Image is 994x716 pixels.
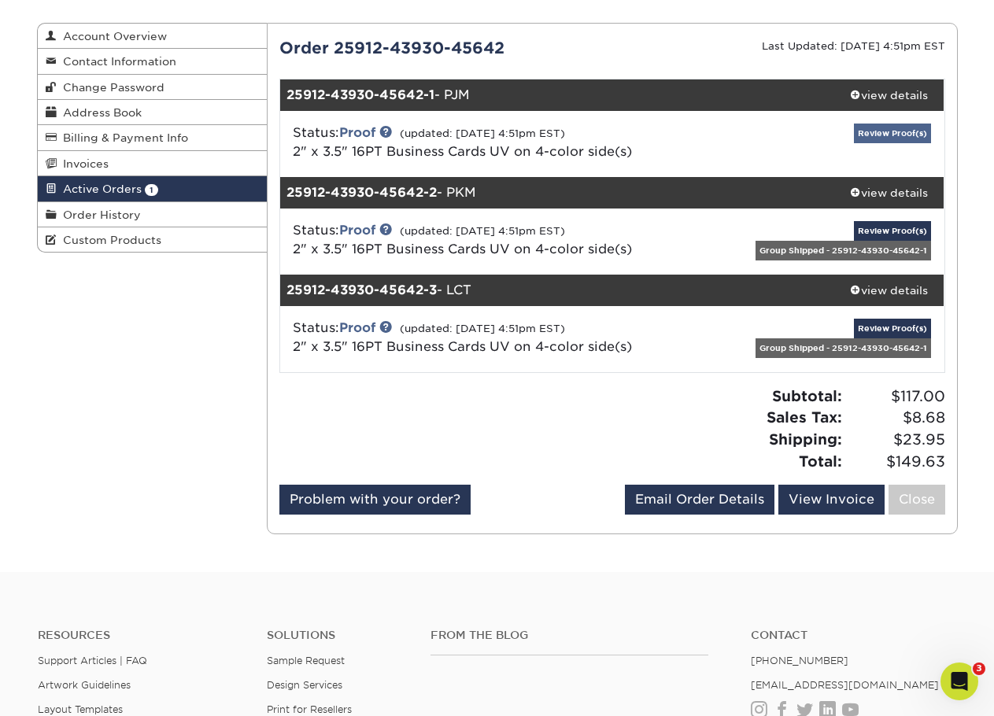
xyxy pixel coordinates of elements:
a: Invoices [38,151,268,176]
strong: Subtotal: [772,387,842,404]
small: (updated: [DATE] 4:51pm EST) [400,127,565,139]
span: Order History [57,209,141,221]
a: Proof [339,125,375,140]
strong: Sales Tax: [767,408,842,426]
strong: 25912-43930-45642-3 [286,282,437,297]
div: - PKM [280,177,833,209]
a: Sample Request [267,655,345,666]
span: $23.95 [847,429,945,451]
div: - PJM [280,79,833,111]
a: view details [833,79,944,111]
a: 2" x 3.5" 16PT Business Cards UV on 4-color side(s) [293,242,632,257]
a: Close [889,485,945,515]
span: $8.68 [847,407,945,429]
div: view details [833,185,944,201]
a: Custom Products [38,227,268,252]
strong: Shipping: [769,430,842,448]
a: 2" x 3.5" 16PT Business Cards UV on 4-color side(s) [293,144,632,159]
a: Review Proof(s) [854,124,931,143]
h4: Solutions [267,629,407,642]
a: Billing & Payment Info [38,125,268,150]
a: Design Services [267,679,342,691]
small: (updated: [DATE] 4:51pm EST) [400,323,565,334]
span: Change Password [57,81,164,94]
a: 2" x 3.5" 16PT Business Cards UV on 4-color side(s) [293,339,632,354]
a: Change Password [38,75,268,100]
a: Order History [38,202,268,227]
span: $117.00 [847,386,945,408]
div: Order 25912-43930-45642 [268,36,612,60]
a: Support Articles | FAQ [38,655,147,666]
div: Status: [281,319,722,356]
strong: 25912-43930-45642-1 [286,87,434,102]
h4: From the Blog [430,629,708,642]
div: - LCT [280,275,833,306]
a: Address Book [38,100,268,125]
a: Review Proof(s) [854,221,931,241]
span: 3 [973,662,985,675]
a: Print for Resellers [267,703,352,715]
span: $149.63 [847,451,945,473]
strong: 25912-43930-45642-2 [286,185,437,200]
a: Active Orders 1 [38,176,268,201]
a: [EMAIL_ADDRESS][DOMAIN_NAME] [751,679,939,691]
a: [PHONE_NUMBER] [751,655,848,666]
div: view details [833,282,944,298]
span: 1 [145,184,158,196]
a: Contact [751,629,956,642]
strong: Total: [799,452,842,470]
iframe: Intercom live chat [940,662,978,700]
a: Email Order Details [625,485,774,515]
small: (updated: [DATE] 4:51pm EST) [400,225,565,237]
div: Group Shipped - 25912-43930-45642-1 [756,338,931,358]
a: Proof [339,320,375,335]
a: Account Overview [38,24,268,49]
a: Proof [339,223,375,238]
span: Active Orders [57,183,142,195]
a: Problem with your order? [279,485,471,515]
div: Status: [281,221,722,259]
span: Contact Information [57,55,176,68]
span: Address Book [57,106,142,119]
span: Billing & Payment Info [57,131,188,144]
a: View Invoice [778,485,885,515]
small: Last Updated: [DATE] 4:51pm EST [762,40,945,52]
a: Review Proof(s) [854,319,931,338]
a: view details [833,275,944,306]
span: Custom Products [57,234,161,246]
div: Group Shipped - 25912-43930-45642-1 [756,241,931,260]
span: Account Overview [57,30,167,42]
h4: Resources [38,629,243,642]
span: Invoices [57,157,109,170]
a: Contact Information [38,49,268,74]
div: Status: [281,124,722,161]
div: view details [833,87,944,103]
a: view details [833,177,944,209]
